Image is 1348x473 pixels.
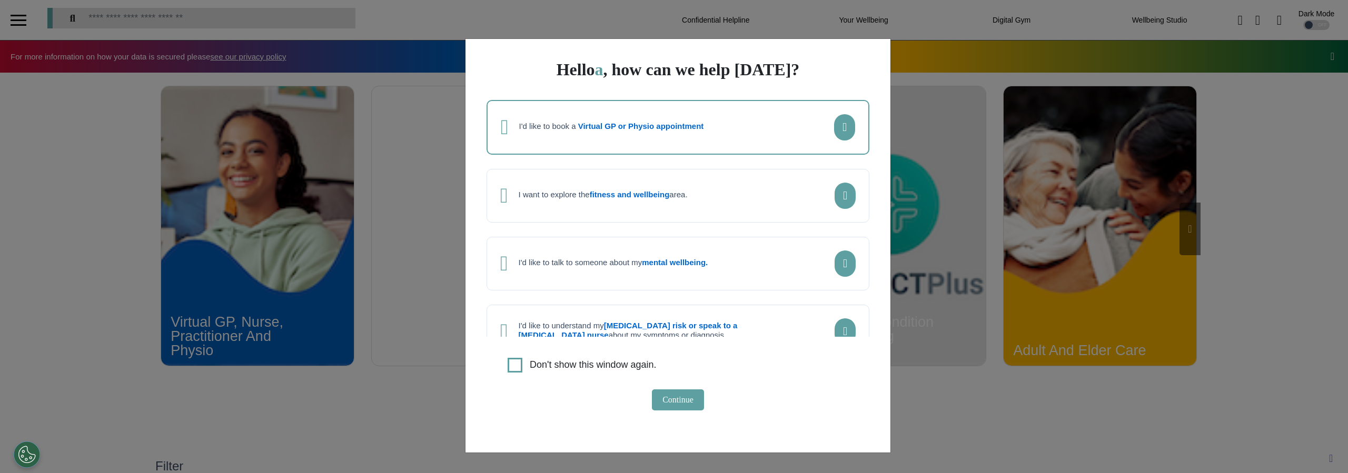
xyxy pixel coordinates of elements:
[519,190,688,199] h4: I want to explore the area.
[519,321,771,340] h4: I'd like to understand my about my symptoms or diagnosis.
[642,258,708,267] strong: mental wellbeing.
[487,60,869,79] div: Hello , how can we help [DATE]?
[590,190,670,199] strong: fitness and wellbeing
[519,321,738,339] strong: [MEDICAL_DATA] risk or speak to a [MEDICAL_DATA] nurse
[519,122,704,131] h4: I'd like to book a
[508,358,522,373] input: Agree to privacy policy
[595,60,603,79] span: a
[14,441,40,468] button: Open Preferences
[530,358,657,373] label: Don't show this window again.
[578,122,704,130] strong: Virtual GP or Physio appointment
[519,258,708,267] h4: I'd like to talk to someone about my
[652,389,704,410] button: Continue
